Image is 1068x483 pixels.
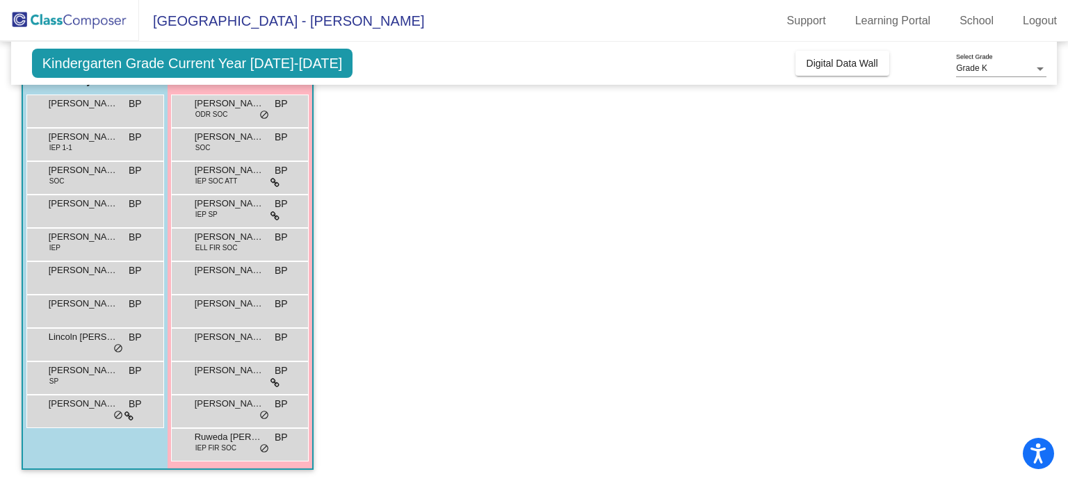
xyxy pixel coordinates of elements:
[195,142,211,153] span: SOC
[129,297,142,311] span: BP
[275,130,288,145] span: BP
[49,230,118,244] span: [PERSON_NAME] [PERSON_NAME]
[195,443,236,453] span: IEP FIR SOC
[956,63,987,73] span: Grade K
[259,410,269,421] span: do_not_disturb_alt
[275,97,288,111] span: BP
[807,58,878,69] span: Digital Data Wall
[49,243,60,253] span: IEP
[49,142,72,153] span: IEP 1-1
[129,97,142,111] span: BP
[49,263,118,277] span: [PERSON_NAME]
[195,430,264,444] span: Ruweda [PERSON_NAME]
[795,51,889,76] button: Digital Data Wall
[195,330,264,344] span: [PERSON_NAME]
[195,109,228,120] span: ODR SOC
[275,430,288,445] span: BP
[275,163,288,178] span: BP
[259,110,269,121] span: do_not_disturb_alt
[195,130,264,144] span: [PERSON_NAME]
[195,197,264,211] span: [PERSON_NAME]
[195,243,238,253] span: ELL FIR SOC
[195,363,264,377] span: [PERSON_NAME]
[129,263,142,278] span: BP
[129,230,142,245] span: BP
[195,163,264,177] span: [PERSON_NAME]
[275,263,288,278] span: BP
[129,197,142,211] span: BP
[49,197,118,211] span: [PERSON_NAME] [PERSON_NAME]
[113,410,123,421] span: do_not_disturb_alt
[49,363,118,377] span: [PERSON_NAME]
[275,230,288,245] span: BP
[275,297,288,311] span: BP
[49,376,58,386] span: SP
[776,10,837,32] a: Support
[113,343,123,354] span: do_not_disturb_alt
[195,263,264,277] span: [PERSON_NAME]
[49,176,65,186] span: SOC
[129,397,142,411] span: BP
[275,363,288,378] span: BP
[195,397,264,411] span: [PERSON_NAME]
[275,330,288,345] span: BP
[129,363,142,378] span: BP
[129,130,142,145] span: BP
[195,209,218,220] span: IEP SP
[139,10,424,32] span: [GEOGRAPHIC_DATA] - [PERSON_NAME]
[49,397,118,411] span: [PERSON_NAME]
[49,130,118,144] span: [PERSON_NAME]
[49,163,118,177] span: [PERSON_NAME]
[275,197,288,211] span: BP
[129,163,142,178] span: BP
[49,330,118,344] span: Lincoln [PERSON_NAME]
[195,97,264,110] span: [PERSON_NAME]
[49,97,118,110] span: [PERSON_NAME]
[844,10,942,32] a: Learning Portal
[129,330,142,345] span: BP
[1012,10,1068,32] a: Logout
[195,297,264,311] span: [PERSON_NAME]
[32,49,353,78] span: Kindergarten Grade Current Year [DATE]-[DATE]
[259,443,269,455] span: do_not_disturb_alt
[49,297,118,311] span: [PERSON_NAME]
[948,10,1005,32] a: School
[275,397,288,411] span: BP
[195,230,264,244] span: [PERSON_NAME] [PERSON_NAME]
[195,176,238,186] span: IEP SOC ATT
